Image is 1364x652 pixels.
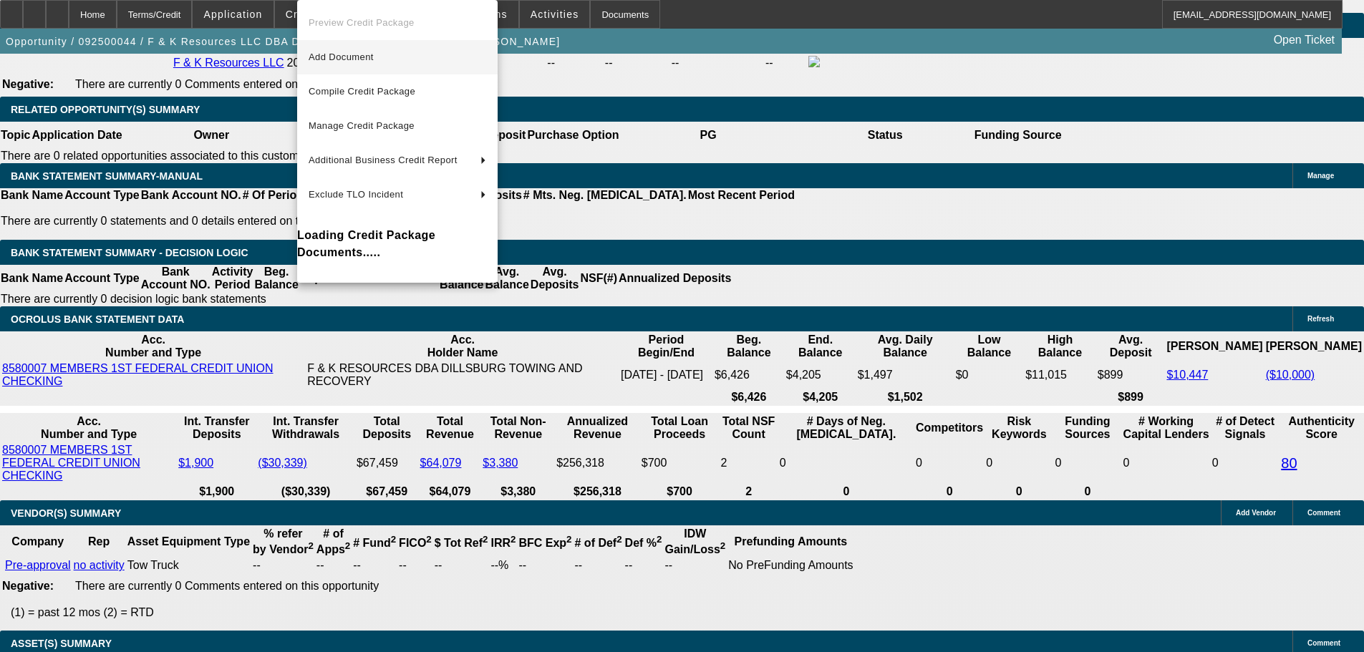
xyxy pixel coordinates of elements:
span: Compile Credit Package [309,86,415,97]
span: Manage Credit Package [309,120,415,131]
h4: Loading Credit Package Documents..... [297,227,498,261]
span: Add Document [309,52,374,62]
span: Additional Business Credit Report [309,155,458,165]
span: Exclude TLO Incident [309,189,403,200]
